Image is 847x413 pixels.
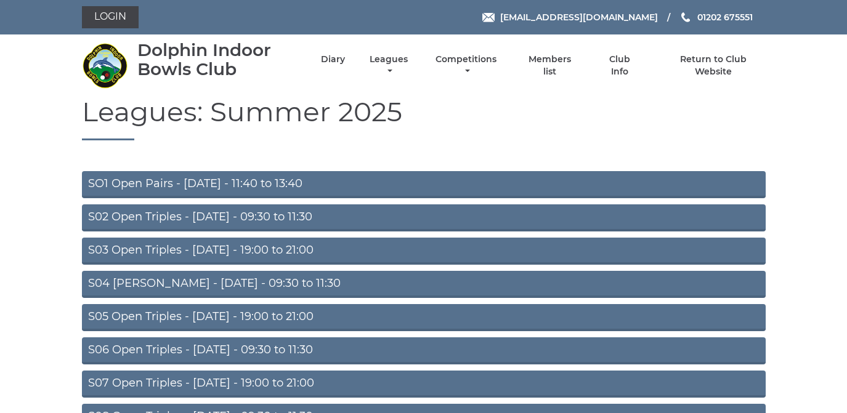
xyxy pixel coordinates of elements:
[82,97,766,140] h1: Leagues: Summer 2025
[82,204,766,231] a: S02 Open Triples - [DATE] - 09:30 to 11:30
[321,54,345,65] a: Diary
[681,12,690,22] img: Phone us
[82,238,766,265] a: S03 Open Triples - [DATE] - 19:00 to 21:00
[433,54,500,78] a: Competitions
[82,371,766,398] a: S07 Open Triples - [DATE] - 19:00 to 21:00
[500,12,658,23] span: [EMAIL_ADDRESS][DOMAIN_NAME]
[697,12,753,23] span: 01202 675551
[482,10,658,24] a: Email [EMAIL_ADDRESS][DOMAIN_NAME]
[82,42,128,89] img: Dolphin Indoor Bowls Club
[82,337,766,364] a: S06 Open Triples - [DATE] - 09:30 to 11:30
[521,54,578,78] a: Members list
[82,304,766,331] a: S05 Open Triples - [DATE] - 19:00 to 21:00
[600,54,640,78] a: Club Info
[661,54,765,78] a: Return to Club Website
[82,271,766,298] a: S04 [PERSON_NAME] - [DATE] - 09:30 to 11:30
[82,171,766,198] a: SO1 Open Pairs - [DATE] - 11:40 to 13:40
[367,54,411,78] a: Leagues
[679,10,753,24] a: Phone us 01202 675551
[137,41,299,79] div: Dolphin Indoor Bowls Club
[82,6,139,28] a: Login
[482,13,495,22] img: Email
